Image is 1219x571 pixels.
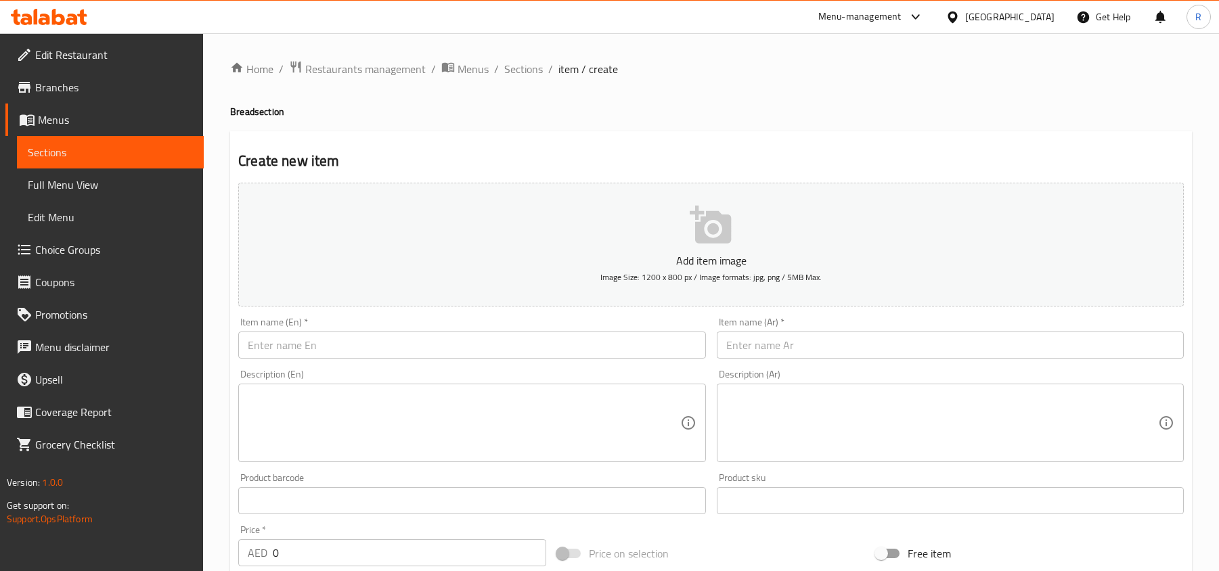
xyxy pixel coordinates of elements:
a: Coupons [5,266,204,298]
div: Menu-management [818,9,902,25]
h4: Bread section [230,105,1192,118]
a: Support.OpsPlatform [7,510,93,528]
a: Restaurants management [289,60,426,78]
span: Edit Restaurant [35,47,193,63]
a: Grocery Checklist [5,428,204,461]
a: Promotions [5,298,204,331]
li: / [279,61,284,77]
span: Free item [908,545,951,562]
input: Please enter product barcode [238,487,705,514]
a: Branches [5,71,204,104]
span: Menus [458,61,489,77]
a: Menu disclaimer [5,331,204,363]
a: Coverage Report [5,396,204,428]
span: Restaurants management [305,61,426,77]
span: Upsell [35,371,193,388]
a: Sections [17,136,204,168]
span: Choice Groups [35,242,193,258]
span: Image Size: 1200 x 800 px / Image formats: jpg, png / 5MB Max. [600,269,822,285]
a: Menus [441,60,489,78]
p: Add item image [259,252,1163,269]
a: Menus [5,104,204,136]
nav: breadcrumb [230,60,1192,78]
input: Enter name Ar [717,332,1184,359]
span: Coupons [35,274,193,290]
input: Enter name En [238,332,705,359]
span: Branches [35,79,193,95]
a: Full Menu View [17,168,204,201]
span: item / create [558,61,618,77]
button: Add item imageImage Size: 1200 x 800 px / Image formats: jpg, png / 5MB Max. [238,183,1184,306]
div: [GEOGRAPHIC_DATA] [965,9,1055,24]
span: Coverage Report [35,404,193,420]
span: Grocery Checklist [35,436,193,453]
input: Please enter price [273,539,546,566]
a: Upsell [5,363,204,396]
span: Version: [7,474,40,491]
span: Promotions [35,306,193,323]
span: Sections [28,144,193,160]
span: R [1195,9,1201,24]
a: Home [230,61,273,77]
li: / [431,61,436,77]
h2: Create new item [238,151,1184,171]
span: 1.0.0 [42,474,63,491]
li: / [494,61,499,77]
span: Edit Menu [28,209,193,225]
span: Full Menu View [28,177,193,193]
span: Get support on: [7,497,69,514]
a: Edit Restaurant [5,39,204,71]
a: Edit Menu [17,201,204,233]
span: Menu disclaimer [35,339,193,355]
span: Price on selection [589,545,669,562]
p: AED [248,545,267,561]
li: / [548,61,553,77]
input: Please enter product sku [717,487,1184,514]
a: Sections [504,61,543,77]
span: Menus [38,112,193,128]
a: Choice Groups [5,233,204,266]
